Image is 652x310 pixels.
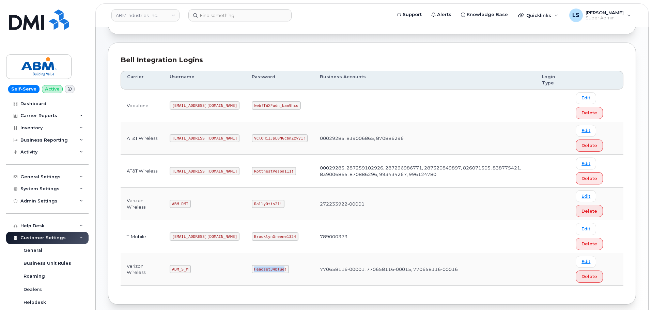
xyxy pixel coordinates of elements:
[576,223,596,235] a: Edit
[314,253,536,286] td: 770658116-00001, 770658116-00015, 770658116-00016
[564,9,636,22] div: Luke Schroeder
[314,220,536,253] td: 789000373
[456,8,513,21] a: Knowledge Base
[576,190,596,202] a: Edit
[403,11,422,18] span: Support
[437,11,451,18] span: Alerts
[586,15,624,21] span: Super Admin
[581,110,597,116] span: Delete
[121,71,164,89] th: Carrier
[121,187,164,220] td: Verizon Wireless
[581,175,597,182] span: Delete
[392,8,426,21] a: Support
[576,172,603,184] button: Delete
[576,205,603,217] button: Delete
[170,167,239,175] code: [EMAIL_ADDRESS][DOMAIN_NAME]
[246,71,314,89] th: Password
[121,253,164,286] td: Verizon Wireless
[581,142,597,149] span: Delete
[467,11,508,18] span: Knowledge Base
[252,200,284,208] code: RallyOtis21!
[576,271,603,283] button: Delete
[576,107,603,119] button: Delete
[121,122,164,155] td: AT&T Wireless
[170,101,239,110] code: [EMAIL_ADDRESS][DOMAIN_NAME]
[252,101,300,110] code: kwb!TWX*udn_ban9hcu
[188,9,292,21] input: Find something...
[526,13,551,18] span: Quicklinks
[576,238,603,250] button: Delete
[111,9,180,21] a: ABM Industries, Inc.
[581,273,597,280] span: Delete
[170,200,190,208] code: ABM_DMI
[581,208,597,214] span: Delete
[536,71,570,89] th: Login Type
[164,71,246,89] th: Username
[252,232,298,241] code: BrooklynGreene1324
[576,140,603,152] button: Delete
[252,134,308,143] code: VClOHiIJpL0NGcbnZzyy1!
[314,122,536,155] td: 00029285, 839006865, 870886296
[170,265,190,273] code: ABM_S_M
[121,155,164,187] td: AT&T Wireless
[170,134,239,143] code: [EMAIL_ADDRESS][DOMAIN_NAME]
[572,11,579,19] span: LS
[576,92,596,104] a: Edit
[576,125,596,137] a: Edit
[586,10,624,15] span: [PERSON_NAME]
[314,71,536,89] th: Business Accounts
[252,167,296,175] code: RottnestVespa111!
[252,265,289,273] code: Headset34blue!
[121,55,623,65] div: Bell Integration Logins
[426,8,456,21] a: Alerts
[576,158,596,169] a: Edit
[513,9,563,22] div: Quicklinks
[314,155,536,187] td: 00029285, 287259102926, 287296986771, 287320849897, 826071505, 838775421, 839006865, 870886296, 9...
[576,256,596,268] a: Edit
[581,241,597,247] span: Delete
[121,89,164,122] td: Vodafone
[314,187,536,220] td: 272233922-00001
[121,220,164,253] td: T-Mobile
[170,232,239,241] code: [EMAIL_ADDRESS][DOMAIN_NAME]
